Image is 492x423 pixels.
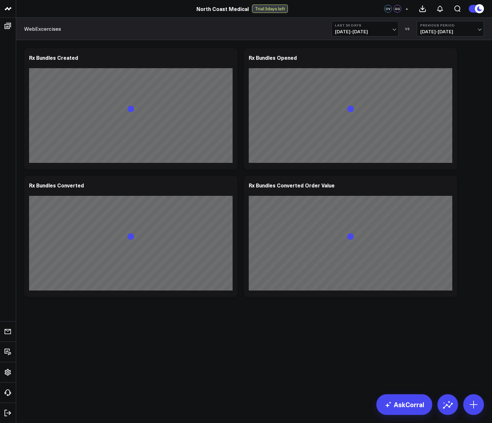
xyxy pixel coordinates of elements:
div: Trial: 3 days left [252,5,288,13]
a: WebExcercises [24,25,61,32]
span: + [405,6,408,11]
button: Last 30 Days[DATE]-[DATE] [331,21,399,37]
a: AskCorral [376,394,432,415]
b: Previous Period [420,23,480,27]
span: [DATE] - [DATE] [335,29,395,34]
a: North Coast Medical [196,5,249,12]
div: GG [393,5,401,13]
div: Rx Bundles Converted Order Value [249,182,335,189]
div: Rx Bundles Created [29,54,78,61]
button: Previous Period[DATE]-[DATE] [417,21,484,37]
button: + [403,5,411,13]
div: DV [384,5,392,13]
b: Last 30 Days [335,23,395,27]
div: Rx Bundles Converted [29,182,84,189]
div: Rx Bundles Opened [249,54,297,61]
span: [DATE] - [DATE] [420,29,480,34]
div: VS [402,27,413,31]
